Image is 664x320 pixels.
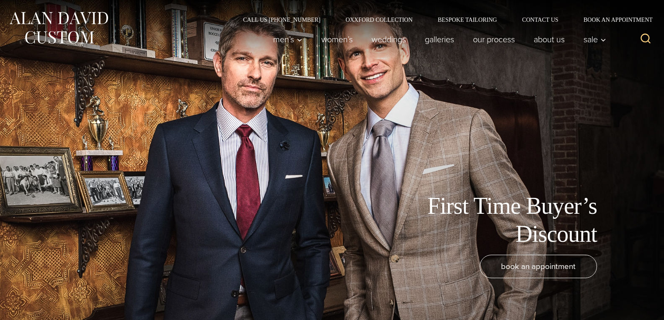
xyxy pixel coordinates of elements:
span: Sale [584,35,606,44]
h1: First Time Buyer’s Discount [408,192,597,248]
a: Galleries [416,31,464,48]
a: About Us [524,31,574,48]
img: Alan David Custom [8,9,109,46]
button: View Search Form [636,29,656,49]
a: Oxxford Collection [333,17,425,23]
span: Men’s [273,35,302,44]
a: Our Process [464,31,524,48]
nav: Primary Navigation [264,31,611,48]
a: Book an Appointment [571,17,656,23]
nav: Secondary Navigation [230,17,656,23]
span: book an appointment [501,260,576,272]
a: Contact Us [509,17,571,23]
a: Bespoke Tailoring [425,17,509,23]
a: weddings [362,31,416,48]
a: Call Us [PHONE_NUMBER] [230,17,333,23]
a: book an appointment [480,255,597,278]
a: Women’s [312,31,362,48]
